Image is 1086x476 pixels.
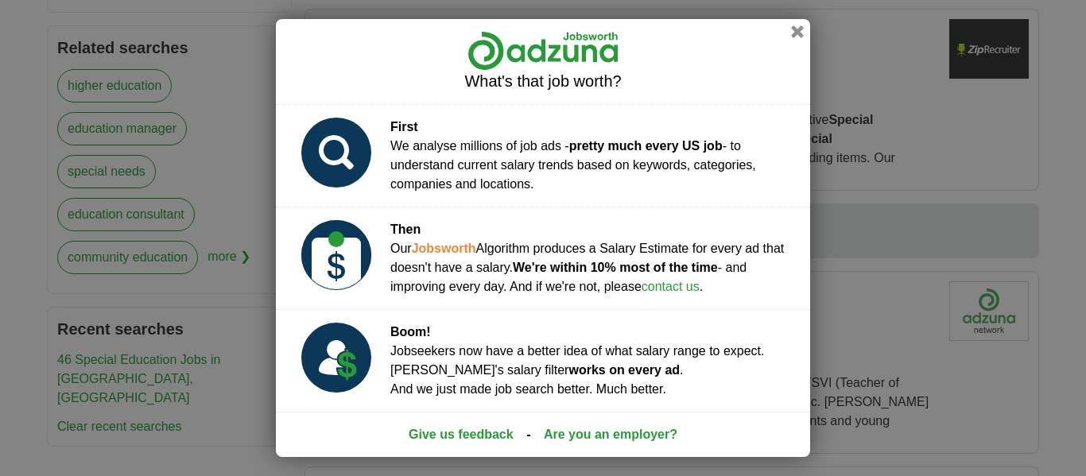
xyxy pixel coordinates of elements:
strong: Boom! [390,325,431,339]
a: Give us feedback [409,425,514,444]
strong: We're within 10% most of the time [513,261,718,274]
div: We analyse millions of job ads - - to understand current salary trends based on keywords, categor... [390,118,797,194]
span: - [526,425,530,444]
div: Our Algorithm produces a Salary Estimate for every ad that doesn't have a salary. - and improving... [390,220,797,296]
strong: First [390,120,418,134]
div: Jobseekers now have a better idea of what salary range to expect. [PERSON_NAME]'s salary filter .... [390,323,765,399]
a: contact us [642,280,700,293]
img: salary_prediction_1.svg [301,118,371,188]
strong: pretty much every US job [569,139,723,153]
h2: What's that job worth? [289,72,797,91]
strong: Jobsworth [412,242,476,255]
strong: Then [390,223,421,236]
a: Are you an employer? [544,425,677,444]
img: salary_prediction_2_USD.svg [301,220,371,290]
strong: works on every ad [568,363,680,377]
img: salary_prediction_3_USD.svg [301,323,371,393]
